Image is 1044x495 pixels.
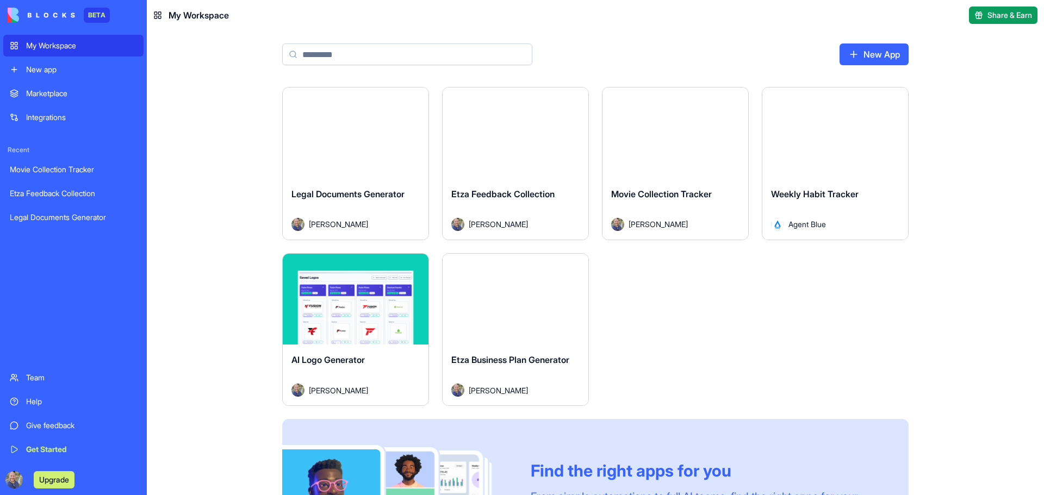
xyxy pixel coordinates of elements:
div: Etza Feedback Collection [10,188,137,199]
div: My Workspace [26,40,137,51]
a: Team [3,367,144,389]
span: [PERSON_NAME] [629,218,688,230]
a: Etza Feedback Collection [3,183,144,204]
a: Weekly Habit TrackerAvatarAgent Blue [762,87,909,240]
a: AI Logo GeneratorAvatar[PERSON_NAME] [282,253,429,406]
span: My Workspace [169,9,229,22]
div: Marketplace [26,88,137,99]
a: Movie Collection TrackerAvatar[PERSON_NAME] [602,87,749,240]
span: Etza Business Plan Generator [451,354,569,365]
a: Legal Documents Generator [3,206,144,228]
div: Find the right apps for you [531,461,883,480]
img: Avatar [451,384,464,397]
span: Weekly Habit Tracker [771,189,859,199]
div: Get Started [26,444,137,455]
span: AI Logo Generator [291,354,365,365]
img: ACg8ocIBv2xUw5HL-81t5tGPgmC9Ph1g_021R3Lypww5hRQve9x1lELB=s96-c [5,471,23,488]
img: logo [8,8,75,23]
a: BETA [8,8,110,23]
a: Etza Feedback CollectionAvatar[PERSON_NAME] [442,87,589,240]
div: Legal Documents Generator [10,212,137,223]
img: Avatar [291,218,304,231]
span: Agent Blue [788,218,826,230]
a: Etza Business Plan GeneratorAvatar[PERSON_NAME] [442,253,589,406]
a: Legal Documents GeneratorAvatar[PERSON_NAME] [282,87,429,240]
a: Marketplace [3,83,144,104]
a: Give feedback [3,415,144,436]
img: Avatar [291,384,304,397]
span: Share & Earn [987,10,1032,21]
div: BETA [84,8,110,23]
a: Help [3,391,144,412]
span: [PERSON_NAME] [309,218,368,230]
img: Avatar [771,218,784,231]
a: New app [3,59,144,80]
span: Legal Documents Generator [291,189,405,199]
div: Integrations [26,112,137,123]
a: Movie Collection Tracker [3,159,144,180]
img: Avatar [611,218,624,231]
a: My Workspace [3,35,144,57]
span: Etza Feedback Collection [451,189,555,199]
span: [PERSON_NAME] [469,218,528,230]
div: Movie Collection Tracker [10,164,137,175]
button: Share & Earn [969,7,1037,24]
span: [PERSON_NAME] [469,385,528,396]
div: Give feedback [26,420,137,431]
div: New app [26,64,137,75]
a: Upgrade [34,474,74,485]
a: Get Started [3,438,144,460]
img: Avatar [451,218,464,231]
span: [PERSON_NAME] [309,385,368,396]
span: Recent [3,146,144,154]
button: Upgrade [34,471,74,488]
a: New App [840,43,909,65]
div: Help [26,396,137,407]
a: Integrations [3,106,144,128]
div: Team [26,372,137,383]
span: Movie Collection Tracker [611,189,712,199]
